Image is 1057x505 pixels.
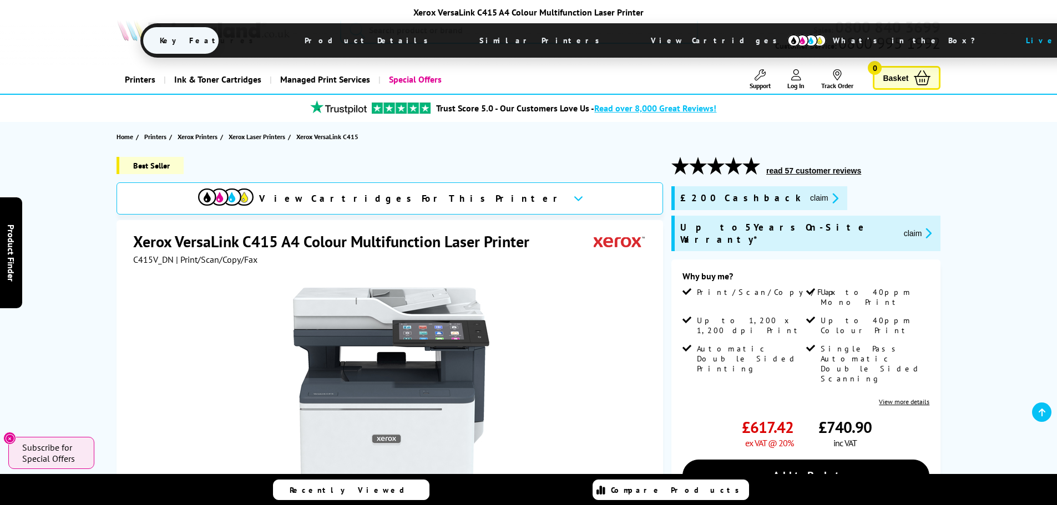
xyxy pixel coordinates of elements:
[259,192,564,205] span: View Cartridges For This Printer
[873,66,940,90] a: Basket 0
[879,397,929,406] a: View more details
[144,131,169,142] a: Printers
[282,287,500,504] img: Xerox VersaLink C415
[273,480,429,500] a: Recently Viewed
[821,69,853,90] a: Track Order
[611,485,745,495] span: Compare Products
[463,27,622,54] span: Similar Printers
[436,103,716,114] a: Trust Score 5.0 - Our Customers Love Us -Read over 8,000 Great Reviews!
[117,131,133,142] span: Home
[807,192,842,205] button: promo-description
[178,131,220,142] a: Xerox Printers
[821,315,927,335] span: Up to 40ppm Colour Print
[787,34,826,47] img: cmyk-icon.svg
[821,287,927,307] span: Up to 40ppm Mono Print
[594,103,716,114] span: Read over 8,000 Great Reviews!
[593,480,749,500] a: Compare Products
[682,460,929,492] a: Add to Basket
[290,485,416,495] span: Recently Viewed
[697,315,803,335] span: Up to 1,200 x 1,200 dpi Print
[821,344,927,384] span: Single Pass Automatic Double Sided Scanning
[143,27,276,54] span: Key Features
[133,231,540,252] h1: Xerox VersaLink C415 A4 Colour Multifunction Laser Printer
[117,65,164,94] a: Printers
[174,65,261,94] span: Ink & Toner Cartridges
[22,442,83,464] span: Subscribe for Special Offers
[117,157,184,174] span: Best Seller
[164,65,270,94] a: Ink & Toner Cartridges
[745,437,793,448] span: ex VAT @ 20%
[229,131,288,142] a: Xerox Laser Printers
[787,69,805,90] a: Log In
[750,81,771,90] span: Support
[763,166,864,176] button: read 57 customer reviews
[140,7,917,18] div: Xerox VersaLink C415 A4 Colour Multifunction Laser Printer
[133,254,174,265] span: C415V_DN
[816,27,1003,54] span: What’s in the Box?
[634,26,804,55] span: View Cartridges
[697,344,803,374] span: Automatic Double Sided Printing
[750,69,771,90] a: Support
[901,227,935,239] button: promo-description
[868,61,882,75] span: 0
[176,254,257,265] span: | Print/Scan/Copy/Fax
[144,131,166,142] span: Printers
[305,100,372,114] img: trustpilot rating
[680,221,895,246] span: Up to 5 Years On-Site Warranty*
[198,188,254,206] img: View Cartridges
[288,27,451,54] span: Product Details
[178,131,218,142] span: Xerox Printers
[372,103,431,114] img: trustpilot rating
[229,131,285,142] span: Xerox Laser Printers
[787,81,805,90] span: Log In
[883,70,908,85] span: Basket
[3,432,16,445] button: Close
[296,131,358,142] span: Xerox VersaLink C415
[697,287,839,297] span: Print/Scan/Copy/Fax
[117,131,136,142] a: Home
[833,437,857,448] span: inc VAT
[682,271,929,287] div: Why buy me?
[270,65,378,94] a: Managed Print Services
[6,224,17,281] span: Product Finder
[818,417,872,437] span: £740.90
[594,231,645,252] img: Xerox
[378,65,450,94] a: Special Offers
[680,192,801,205] span: £200 Cashback
[742,417,793,437] span: £617.42
[296,131,361,142] a: Xerox VersaLink C415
